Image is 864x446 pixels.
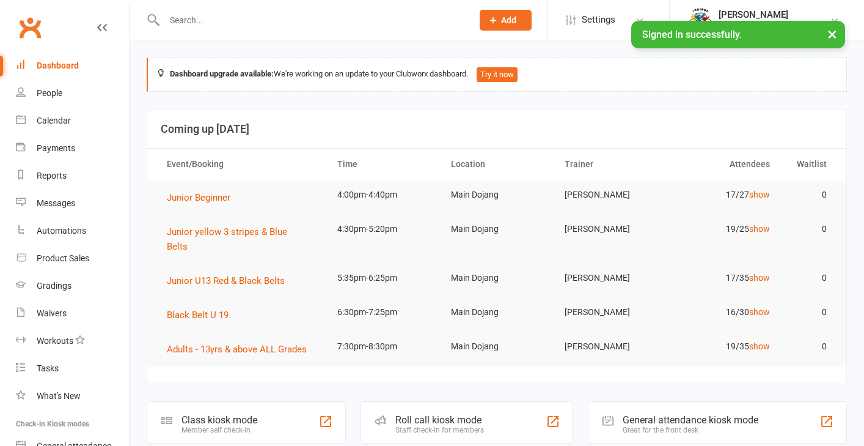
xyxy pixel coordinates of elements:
[326,264,440,292] td: 5:35pm-6:25pm
[667,180,781,209] td: 17/27
[667,332,781,361] td: 19/35
[749,273,770,283] a: show
[170,69,274,78] strong: Dashboard upgrade available:
[781,332,838,361] td: 0
[667,298,781,327] td: 16/30
[501,15,516,25] span: Add
[781,298,838,327] td: 0
[440,215,554,243] td: Main Dojang
[582,6,615,34] span: Settings
[147,58,847,92] div: We're working on an update to your Clubworx dashboard.
[554,180,667,209] td: [PERSON_NAME]
[440,149,554,180] th: Location
[161,12,464,29] input: Search...
[167,275,285,286] span: Junior U13 Red & Black Belts
[167,273,293,288] button: Junior U13 Red & Black Belts
[623,414,758,426] div: General attendance kiosk mode
[16,162,129,190] a: Reports
[554,149,667,180] th: Trainer
[167,225,315,254] button: Junior yellow 3 stripes & Blue Belts
[37,88,62,98] div: People
[749,224,770,234] a: show
[16,80,129,107] a: People
[749,307,770,317] a: show
[37,308,67,318] div: Waivers
[781,149,838,180] th: Waitlist
[15,12,45,43] a: Clubworx
[37,198,75,208] div: Messages
[781,264,838,292] td: 0
[326,298,440,327] td: 6:30pm-7:25pm
[37,391,81,401] div: What's New
[16,272,129,300] a: Gradings
[326,215,440,243] td: 4:30pm-5:20pm
[16,300,129,327] a: Waivers
[440,332,554,361] td: Main Dojang
[16,245,129,272] a: Product Sales
[688,8,712,32] img: thumb_image1638236014.png
[37,253,89,263] div: Product Sales
[326,332,440,361] td: 7:30pm-8:30pm
[667,264,781,292] td: 17/35
[37,143,75,153] div: Payments
[16,382,129,410] a: What's New
[161,123,833,135] h3: Coming up [DATE]
[781,180,838,209] td: 0
[156,149,326,180] th: Event/Booking
[37,281,71,291] div: Gradings
[719,9,830,20] div: [PERSON_NAME]
[16,135,129,162] a: Payments
[719,20,830,31] div: [PERSON_NAME] Taekwondo
[821,21,843,47] button: ×
[440,264,554,292] td: Main Dojang
[167,344,307,355] span: Adults - 13yrs & above ALL Grades
[554,298,667,327] td: [PERSON_NAME]
[395,414,484,426] div: Roll call kiosk mode
[37,226,86,236] div: Automations
[749,190,770,199] a: show
[440,180,554,209] td: Main Dojang
[554,332,667,361] td: [PERSON_NAME]
[181,414,257,426] div: Class kiosk mode
[554,215,667,243] td: [PERSON_NAME]
[16,217,129,245] a: Automations
[37,363,59,373] div: Tasks
[667,215,781,243] td: 19/25
[749,341,770,351] a: show
[667,149,781,180] th: Attendees
[326,180,440,209] td: 4:00pm-4:40pm
[167,192,230,203] span: Junior Beginner
[642,29,742,40] span: Signed in successfully.
[623,426,758,434] div: Great for the front desk
[326,149,440,180] th: Time
[167,308,237,322] button: Black Belt U 19
[554,264,667,292] td: [PERSON_NAME]
[167,226,287,252] span: Junior yellow 3 stripes & Blue Belts
[16,52,129,80] a: Dashboard
[37,336,73,346] div: Workouts
[16,327,129,355] a: Workouts
[395,426,484,434] div: Staff check-in for members
[480,10,532,31] button: Add
[16,190,129,217] a: Messages
[16,107,129,135] a: Calendar
[37,116,71,125] div: Calendar
[477,67,518,82] button: Try it now
[167,342,315,357] button: Adults - 13yrs & above ALL Grades
[167,310,229,321] span: Black Belt U 19
[37,171,67,180] div: Reports
[440,298,554,327] td: Main Dojang
[781,215,838,243] td: 0
[16,355,129,382] a: Tasks
[37,61,79,70] div: Dashboard
[181,426,257,434] div: Member self check-in
[167,190,239,205] button: Junior Beginner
